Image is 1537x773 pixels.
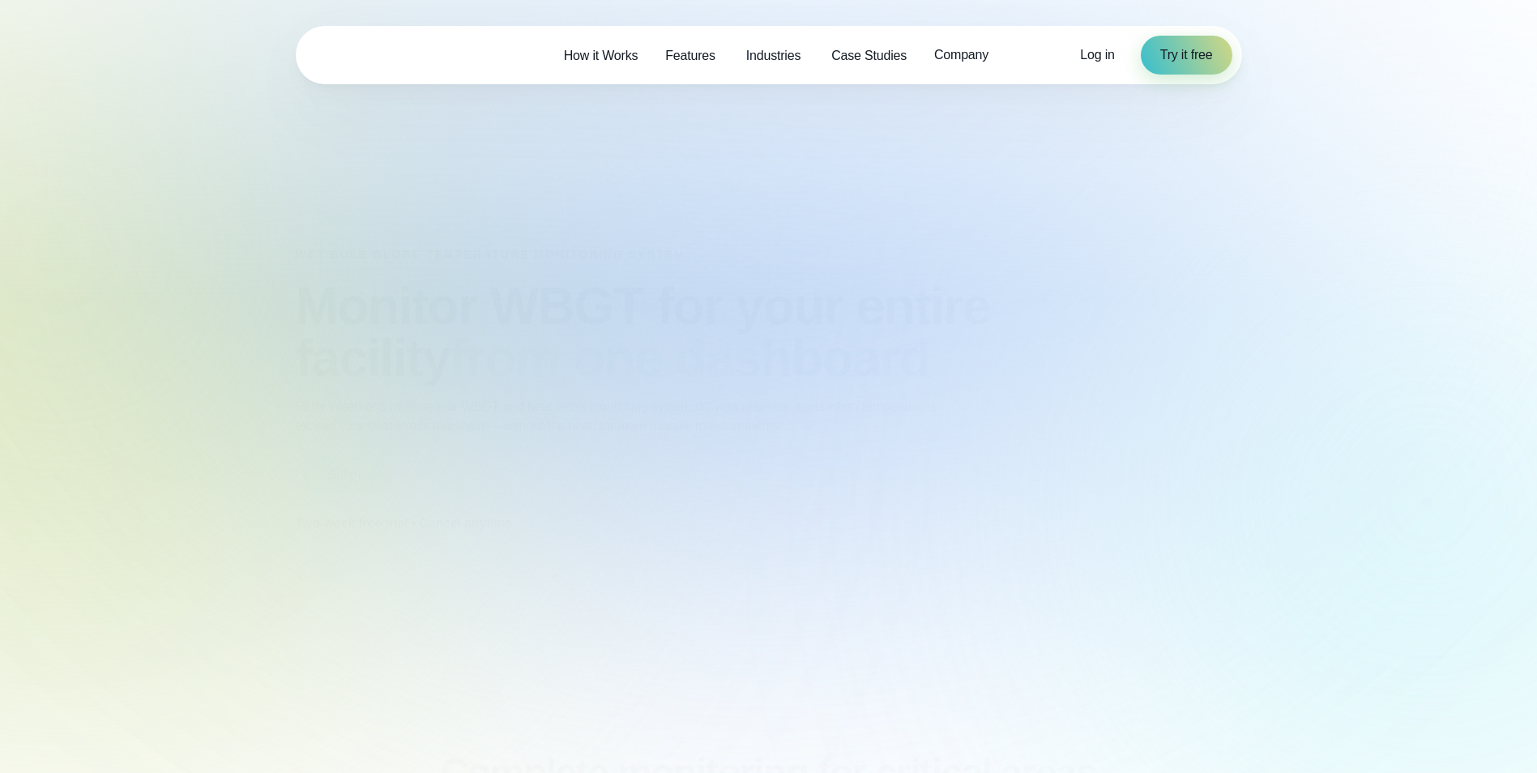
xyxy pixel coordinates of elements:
span: Log in [1080,48,1114,62]
span: Case Studies [831,46,907,66]
span: Industries [746,46,801,66]
a: How it Works [550,39,652,72]
span: Company [934,45,988,65]
a: Try it free [1141,36,1232,75]
span: Features [665,46,715,66]
a: Case Studies [818,39,920,72]
span: Try it free [1160,45,1213,65]
a: Log in [1080,45,1114,65]
span: How it Works [564,46,638,66]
